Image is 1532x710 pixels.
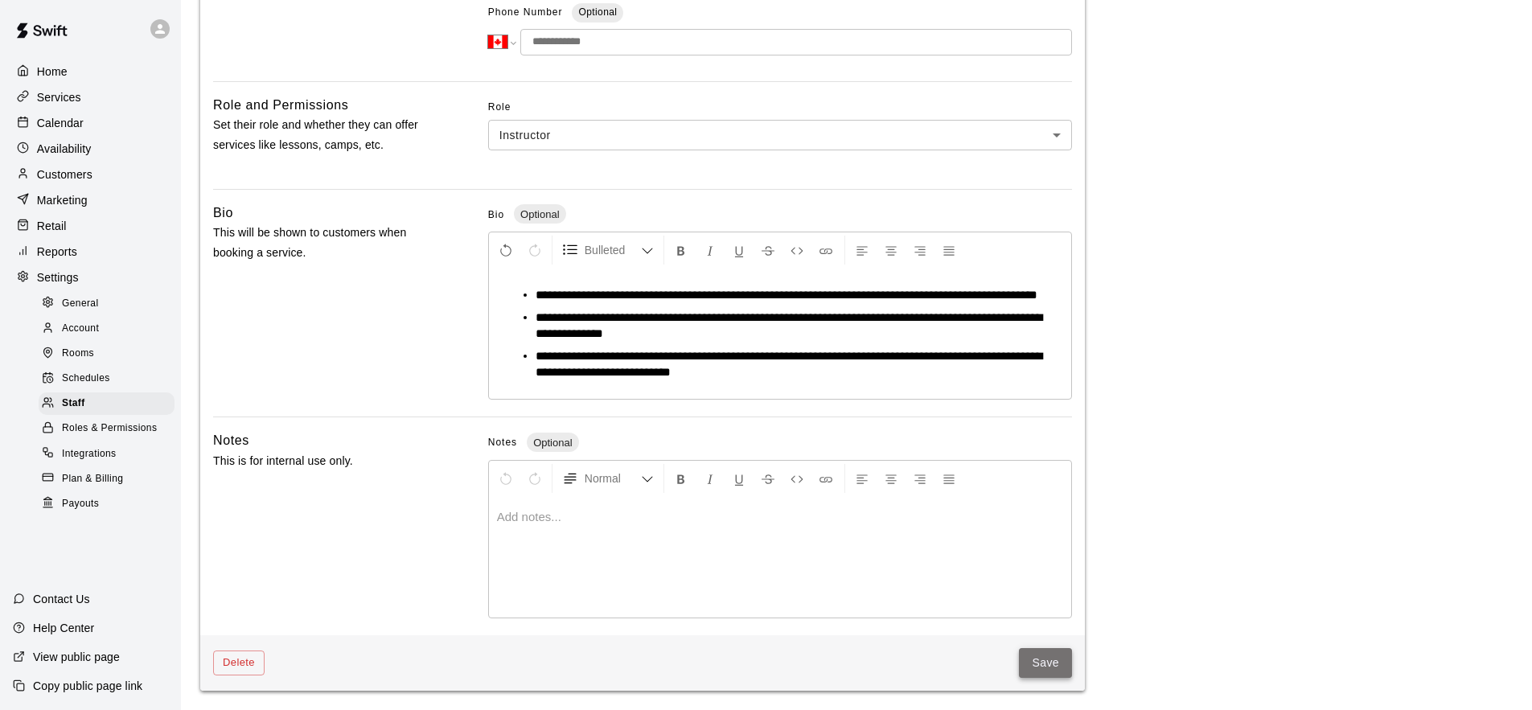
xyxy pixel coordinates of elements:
div: Account [39,318,175,340]
a: Plan & Billing [39,466,181,491]
button: Format Bold [667,236,695,265]
button: Left Align [848,236,876,265]
span: Schedules [62,371,110,387]
p: Reports [37,244,77,260]
a: Customers [13,162,168,187]
button: Formatting Options [556,236,660,265]
span: Optional [527,437,578,449]
a: Marketing [13,188,168,212]
a: Rooms [39,342,181,367]
button: Undo [492,464,520,493]
span: Optional [578,6,617,18]
div: Roles & Permissions [39,417,175,440]
span: Normal [585,470,641,486]
a: Calendar [13,111,168,135]
h6: Bio [213,203,233,224]
button: Formatting Options [556,464,660,493]
button: Insert Code [783,236,811,265]
p: Set their role and whether they can offer services like lessons, camps, etc. [213,115,437,155]
a: Services [13,85,168,109]
h6: Role and Permissions [213,95,348,116]
div: Integrations [39,443,175,466]
button: Redo [521,464,548,493]
button: Right Align [906,236,934,265]
a: Settings [13,265,168,289]
p: View public page [33,649,120,665]
span: Roles & Permissions [62,421,157,437]
a: Reports [13,240,168,264]
p: This will be shown to customers when booking a service. [213,223,437,263]
button: Undo [492,236,520,265]
div: Plan & Billing [39,468,175,490]
button: Format Strikethrough [754,464,782,493]
button: Format Strikethrough [754,236,782,265]
div: Rooms [39,343,175,365]
span: Optional [514,208,565,220]
button: Save [1019,648,1072,678]
p: Marketing [37,192,88,208]
button: Right Align [906,464,934,493]
button: Insert Code [783,464,811,493]
a: Home [13,60,168,84]
button: Justify Align [935,464,963,493]
p: Availability [37,141,92,157]
div: General [39,293,175,315]
button: Insert Link [812,236,840,265]
span: Account [62,321,99,337]
span: Integrations [62,446,117,462]
button: Left Align [848,464,876,493]
p: Customers [37,166,92,183]
a: Integrations [39,441,181,466]
button: Format Underline [725,464,753,493]
a: Payouts [39,491,181,516]
h6: Notes [213,430,249,451]
p: Services [37,89,81,105]
span: Notes [488,437,517,448]
a: Schedules [39,367,181,392]
span: Staff [62,396,85,412]
a: General [39,291,181,316]
span: Role [488,95,1072,121]
button: Delete [213,650,265,675]
p: Help Center [33,620,94,636]
div: Instructor [488,120,1072,150]
p: This is for internal use only. [213,451,437,471]
button: Format Bold [667,464,695,493]
button: Format Italics [696,236,724,265]
a: Retail [13,214,168,238]
p: Contact Us [33,591,90,607]
button: Format Underline [725,236,753,265]
button: Justify Align [935,236,963,265]
span: Rooms [62,346,94,362]
button: Format Italics [696,464,724,493]
a: Account [39,316,181,341]
button: Center Align [877,236,905,265]
span: Bulleted List [585,242,641,258]
div: Schedules [39,367,175,390]
button: Center Align [877,464,905,493]
a: Roles & Permissions [39,417,181,441]
button: Insert Link [812,464,840,493]
div: Staff [39,392,175,415]
div: Payouts [39,493,175,515]
p: Copy public page link [33,678,142,694]
p: Retail [37,218,67,234]
span: Plan & Billing [62,471,123,487]
a: Staff [39,392,181,417]
span: Payouts [62,496,99,512]
a: Availability [13,137,168,161]
button: Redo [521,236,548,265]
p: Calendar [37,115,84,131]
span: General [62,296,99,312]
p: Settings [37,269,79,285]
p: Home [37,64,68,80]
span: Bio [488,209,504,220]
